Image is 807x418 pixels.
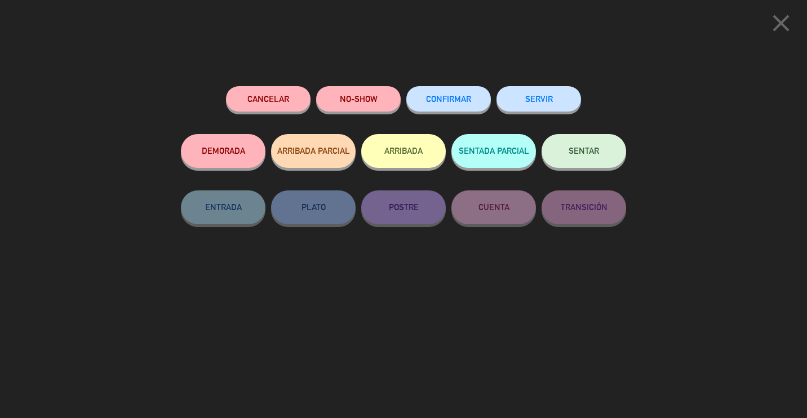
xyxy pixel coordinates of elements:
button: CONFIRMAR [406,86,491,112]
span: CONFIRMAR [426,94,471,104]
span: ARRIBADA PARCIAL [277,146,350,155]
button: POSTRE [361,190,446,224]
button: Cancelar [226,86,311,112]
button: ARRIBADA [361,134,446,168]
button: DEMORADA [181,134,265,168]
button: ARRIBADA PARCIAL [271,134,356,168]
button: TRANSICIÓN [542,190,626,224]
button: SENTAR [542,134,626,168]
button: ENTRADA [181,190,265,224]
button: close [764,8,799,42]
button: NO-SHOW [316,86,401,112]
button: PLATO [271,190,356,224]
i: close [767,9,795,37]
button: SENTADA PARCIAL [451,134,536,168]
button: CUENTA [451,190,536,224]
button: SERVIR [496,86,581,112]
span: SENTAR [569,146,599,155]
